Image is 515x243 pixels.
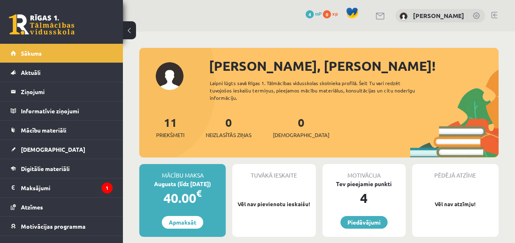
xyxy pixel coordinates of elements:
a: [DEMOGRAPHIC_DATA] [11,140,113,159]
span: 4 [306,10,314,18]
p: Vēl nav pievienotu ieskaišu! [236,200,311,208]
a: Ziņojumi [11,82,113,101]
a: Aktuāli [11,63,113,82]
span: Neizlasītās ziņas [206,131,252,139]
a: 11Priekšmeti [156,115,184,139]
span: Digitālie materiāli [21,165,70,172]
a: [PERSON_NAME] [413,11,464,20]
span: Sākums [21,49,42,57]
span: [DEMOGRAPHIC_DATA] [273,131,329,139]
legend: Informatīvie ziņojumi [21,101,113,120]
div: Laipni lūgts savā Rīgas 1. Tālmācības vidusskolas skolnieka profilā. Šeit Tu vari redzēt tuvojošo... [210,79,425,101]
span: Atzīmes [21,203,43,211]
span: Aktuāli [21,69,41,76]
a: Apmaksāt [162,216,203,229]
span: mP [315,10,322,17]
div: Pēdējā atzīme [412,164,499,180]
div: 40.00 [139,188,226,208]
div: 4 [322,188,406,208]
i: 1 [102,182,113,193]
legend: Ziņojumi [21,82,113,101]
a: 0[DEMOGRAPHIC_DATA] [273,115,329,139]
span: Priekšmeti [156,131,184,139]
img: Irēna Staģe [399,12,408,20]
span: € [196,187,202,199]
a: Mācību materiāli [11,121,113,139]
div: Motivācija [322,164,406,180]
a: Rīgas 1. Tālmācības vidusskola [9,14,75,35]
a: 0Neizlasītās ziņas [206,115,252,139]
div: Mācību maksa [139,164,226,180]
a: 4 mP [306,10,322,17]
a: Sākums [11,44,113,63]
a: Atzīmes [11,198,113,216]
a: Motivācijas programma [11,217,113,236]
span: Motivācijas programma [21,223,86,230]
legend: Maksājumi [21,178,113,197]
span: 0 [323,10,331,18]
a: Digitālie materiāli [11,159,113,178]
div: Tuvākā ieskaite [232,164,315,180]
p: Vēl nav atzīmju! [416,200,495,208]
div: Augusts (līdz [DATE]) [139,180,226,188]
span: xp [332,10,338,17]
span: Mācību materiāli [21,126,66,134]
div: Tev pieejamie punkti [322,180,406,188]
a: Maksājumi1 [11,178,113,197]
a: 0 xp [323,10,342,17]
a: Piedāvājumi [340,216,388,229]
a: Informatīvie ziņojumi [11,101,113,120]
div: [PERSON_NAME], [PERSON_NAME]! [209,56,499,76]
span: [DEMOGRAPHIC_DATA] [21,146,85,153]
